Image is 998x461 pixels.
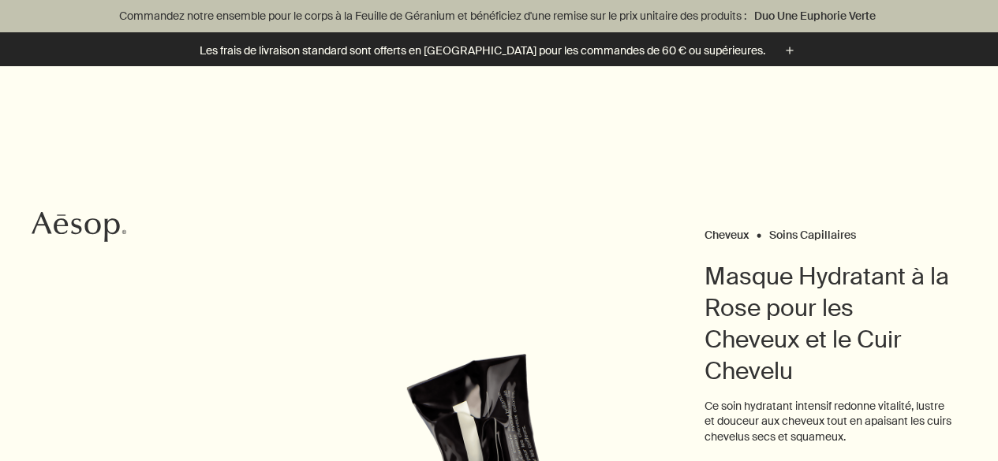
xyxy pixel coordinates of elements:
[705,228,749,235] a: Cheveux
[751,7,879,24] a: Duo Une Euphorie Verte
[200,43,765,59] p: Les frais de livraison standard sont offerts en [GEOGRAPHIC_DATA] pour les commandes de 60 € ou s...
[705,399,954,445] p: Ce soin hydratant intensif redonne vitalité, lustre et douceur aux cheveux tout en apaisant les c...
[16,8,982,24] p: Commandez notre ensemble pour le corps à la Feuille de Géranium et bénéficiez d'une remise sur le...
[32,211,126,243] svg: Aesop
[28,207,130,251] a: Aesop
[705,261,954,387] h1: Masque Hydratant à la Rose pour les Cheveux et le Cuir Chevelu
[769,228,856,235] a: Soins Capillaires
[200,42,798,60] button: Les frais de livraison standard sont offerts en [GEOGRAPHIC_DATA] pour les commandes de 60 € ou s...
